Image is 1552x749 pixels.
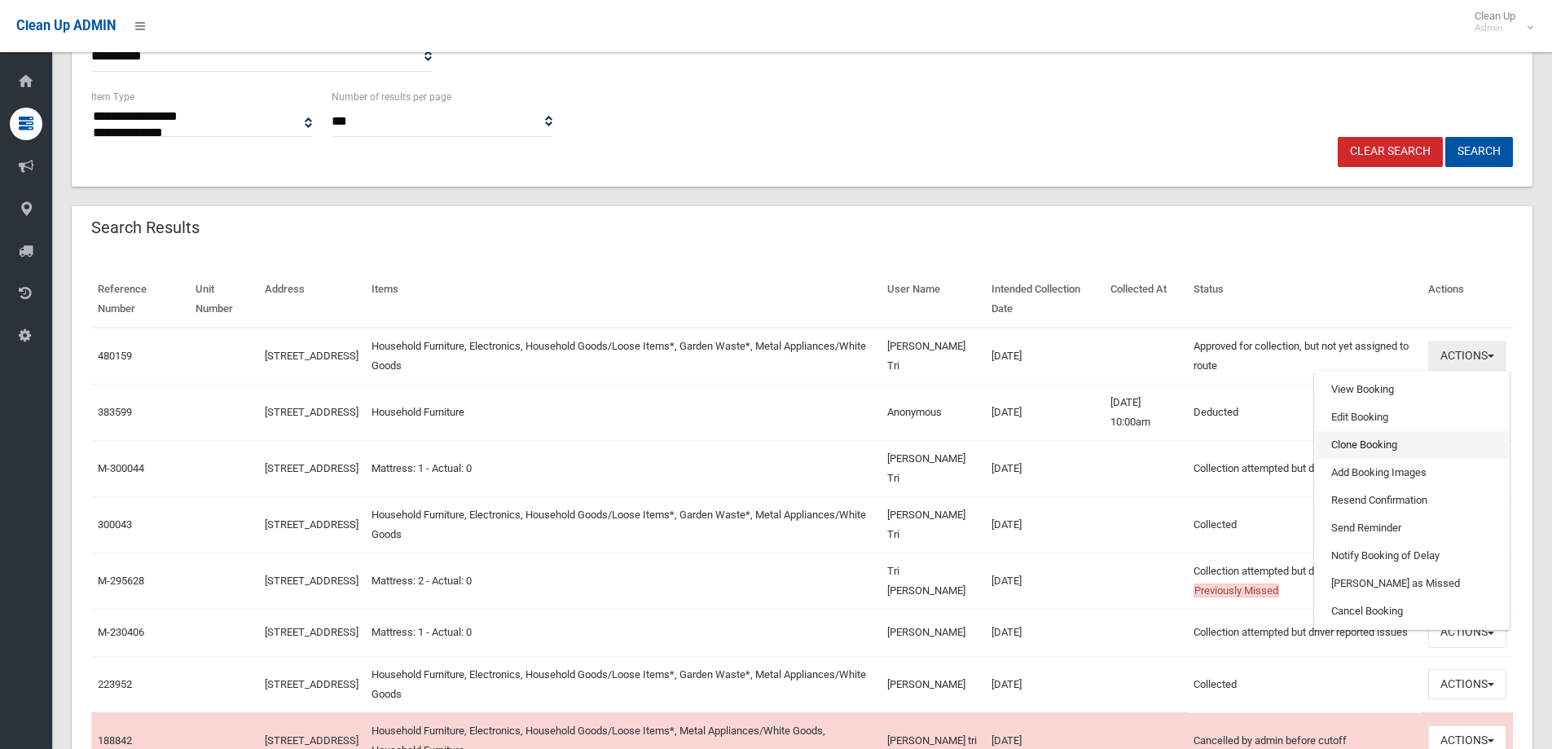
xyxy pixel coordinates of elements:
[98,626,144,638] a: M-230406
[332,88,451,106] label: Number of results per page
[98,575,144,587] a: M-295628
[189,271,258,328] th: Unit Number
[365,440,881,496] td: Mattress: 1 - Actual: 0
[98,678,132,690] a: 223952
[1315,487,1509,514] a: Resend Confirmation
[258,271,365,328] th: Address
[365,271,881,328] th: Items
[881,271,985,328] th: User Name
[1187,656,1422,712] td: Collected
[1445,137,1513,167] button: Search
[265,678,358,690] a: [STREET_ADDRESS]
[985,496,1104,553] td: [DATE]
[1315,459,1509,487] a: Add Booking Images
[1422,271,1513,328] th: Actions
[985,440,1104,496] td: [DATE]
[1466,10,1532,34] span: Clean Up
[1338,137,1443,167] a: Clear Search
[1187,328,1422,385] td: Approved for collection, but not yet assigned to route
[1315,570,1509,597] a: [PERSON_NAME] as Missed
[881,496,985,553] td: [PERSON_NAME] Tri
[985,271,1104,328] th: Intended Collection Date
[1428,669,1506,699] button: Actions
[1187,553,1422,609] td: Collection attempted but driver reported issues
[265,462,358,474] a: [STREET_ADDRESS]
[265,518,358,531] a: [STREET_ADDRESS]
[1194,584,1279,597] span: Previously Missed
[1187,271,1422,328] th: Status
[91,271,189,328] th: Reference Number
[985,609,1104,656] td: [DATE]
[881,656,985,712] td: [PERSON_NAME]
[365,328,881,385] td: Household Furniture, Electronics, Household Goods/Loose Items*, Garden Waste*, Metal Appliances/W...
[98,734,132,747] a: 188842
[1187,496,1422,553] td: Collected
[985,553,1104,609] td: [DATE]
[98,462,144,474] a: M-300044
[98,518,132,531] a: 300043
[1187,440,1422,496] td: Collection attempted but driver reported issues
[1187,609,1422,656] td: Collection attempted but driver reported issues
[265,734,358,747] a: [STREET_ADDRESS]
[1475,22,1515,34] small: Admin
[1315,542,1509,570] a: Notify Booking of Delay
[72,212,219,244] header: Search Results
[881,440,985,496] td: [PERSON_NAME] Tri
[365,656,881,712] td: Household Furniture, Electronics, Household Goods/Loose Items*, Garden Waste*, Metal Appliances/W...
[881,609,985,656] td: [PERSON_NAME]
[985,384,1104,440] td: [DATE]
[98,406,132,418] a: 383599
[365,496,881,553] td: Household Furniture, Electronics, Household Goods/Loose Items*, Garden Waste*, Metal Appliances/W...
[365,553,881,609] td: Mattress: 2 - Actual: 0
[1104,271,1186,328] th: Collected At
[985,656,1104,712] td: [DATE]
[16,18,116,33] span: Clean Up ADMIN
[1104,384,1186,440] td: [DATE] 10:00am
[265,626,358,638] a: [STREET_ADDRESS]
[881,328,985,385] td: [PERSON_NAME] Tri
[265,406,358,418] a: [STREET_ADDRESS]
[1315,514,1509,542] a: Send Reminder
[881,384,985,440] td: Anonymous
[881,553,985,609] td: Tri [PERSON_NAME]
[91,88,134,106] label: Item Type
[265,350,358,362] a: [STREET_ADDRESS]
[985,328,1104,385] td: [DATE]
[1315,376,1509,403] a: View Booking
[1428,341,1506,371] button: Actions
[1315,431,1509,459] a: Clone Booking
[365,609,881,656] td: Mattress: 1 - Actual: 0
[1428,618,1506,648] button: Actions
[1315,597,1509,625] a: Cancel Booking
[1187,384,1422,440] td: Deducted
[365,384,881,440] td: Household Furniture
[265,575,358,587] a: [STREET_ADDRESS]
[1315,403,1509,431] a: Edit Booking
[98,350,132,362] a: 480159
